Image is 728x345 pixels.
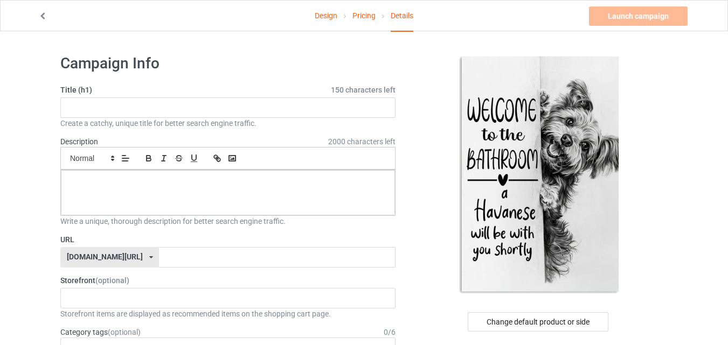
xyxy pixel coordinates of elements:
span: 150 characters left [331,85,396,95]
a: Pricing [352,1,376,31]
div: Details [391,1,413,32]
label: Category tags [60,327,141,337]
div: 0 / 6 [384,327,396,337]
div: Write a unique, thorough description for better search engine traffic. [60,216,396,227]
div: Create a catchy, unique title for better search engine traffic. [60,118,396,129]
div: Storefront items are displayed as recommended items on the shopping cart page. [60,308,396,319]
label: Storefront [60,275,396,286]
span: (optional) [95,276,129,285]
a: Design [315,1,337,31]
div: [DOMAIN_NAME][URL] [67,253,143,260]
span: (optional) [108,328,141,336]
label: URL [60,234,396,245]
label: Title (h1) [60,85,396,95]
span: 2000 characters left [328,136,396,147]
label: Description [60,137,98,146]
div: Change default product or side [468,312,608,332]
h1: Campaign Info [60,54,396,73]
